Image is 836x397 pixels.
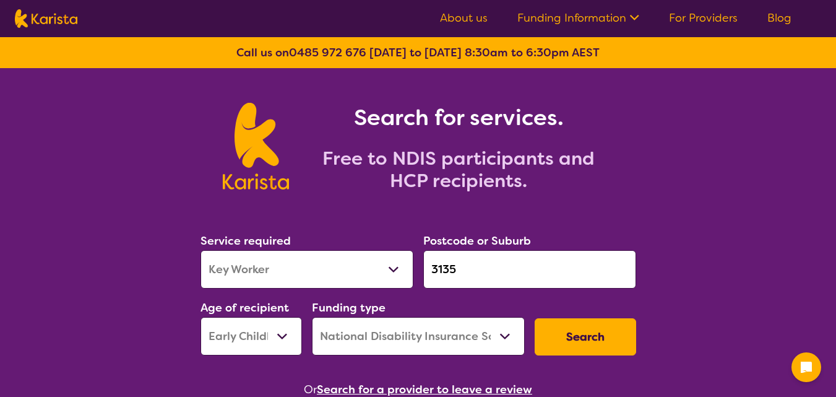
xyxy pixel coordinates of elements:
a: For Providers [669,11,738,25]
input: Type [423,250,636,289]
h1: Search for services. [304,103,613,133]
b: Call us on [DATE] to [DATE] 8:30am to 6:30pm AEST [236,45,600,60]
label: Age of recipient [200,300,289,315]
label: Postcode or Suburb [423,233,531,248]
a: Blog [767,11,791,25]
label: Funding type [312,300,386,315]
label: Service required [200,233,291,248]
a: About us [440,11,488,25]
img: Karista logo [223,103,289,190]
a: Funding Information [517,11,639,25]
a: 0485 972 676 [289,45,366,60]
h2: Free to NDIS participants and HCP recipients. [304,147,613,192]
button: Search [535,318,636,356]
img: Karista logo [15,9,77,28]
